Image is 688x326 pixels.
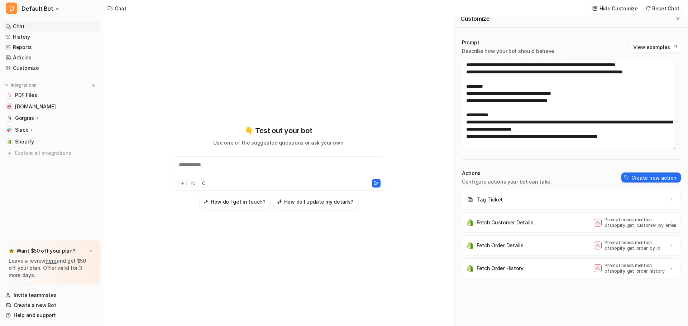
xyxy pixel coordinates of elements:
[630,42,681,52] button: View examples
[4,83,9,88] img: expand menu
[592,6,597,11] img: customize
[462,48,556,55] p: Describe how your bot should behave.
[199,194,270,209] button: How do I get in touch?How do I get in touch?
[467,265,474,272] img: Fetch Order History icon
[3,32,100,42] a: History
[21,4,53,14] span: Default Bot
[284,198,353,205] h3: How do I update my details?
[644,3,682,14] button: Reset Chat
[462,39,556,46] p: Prompt
[9,248,14,254] img: star
[9,257,94,279] p: Leave a review and get $50 off your plan. Offer valid for 3 more days.
[3,102,100,112] a: help.years.com[DOMAIN_NAME]
[7,128,11,132] img: Slack
[462,178,552,185] p: Configure actions your bot can take.
[3,90,100,100] a: PDF FilesPDF Files
[15,92,37,99] span: PDF Files
[3,148,100,158] a: Explore all integrations
[462,170,552,177] p: Actions
[3,82,38,89] button: Integrations
[91,83,96,88] img: menu_add.svg
[89,249,93,253] img: x
[7,93,11,97] img: PDF Files
[7,140,11,144] img: Shopify
[3,42,100,52] a: Reports
[213,139,343,146] p: Use one of the suggested questions or ask your own
[46,258,57,264] a: here
[467,219,474,226] img: Fetch Customer Details icon
[3,310,100,320] a: Help and support
[3,63,100,73] a: Customize
[15,138,34,145] span: Shopify
[15,115,34,122] p: Gorgias
[15,147,97,159] span: Explore all integrations
[11,82,36,88] p: Integrations
[467,242,474,249] img: Fetch Order Details icon
[477,219,534,226] p: Fetch Customer Details
[467,196,474,203] img: Tag Ticket icon
[211,198,266,205] h3: How do I get in touch?
[115,5,126,12] div: Chat
[245,125,312,136] p: 👇 Test out your bot
[460,15,489,22] h2: Customize
[605,217,662,228] p: Prompt needs mention of shopify_get_customer_by_email
[477,265,524,272] p: Fetch Order History
[15,103,56,110] span: [DOMAIN_NAME]
[6,3,17,14] span: D
[621,172,681,183] button: Create new action
[3,53,100,63] a: Articles
[605,263,662,274] p: Prompt needs mention of shopify_get_order_history
[273,194,358,209] button: How do I update my details?How do I update my details?
[624,175,629,180] img: create-action-icon.svg
[646,6,651,11] img: reset
[3,21,100,31] a: Chat
[605,240,662,251] p: Prompt needs mention of shopify_get_order_by_id
[15,126,28,133] p: Slack
[7,104,11,109] img: help.years.com
[16,247,76,254] p: Want $50 off your plan?
[599,5,638,12] p: Hide Customize
[277,199,282,204] img: How do I update my details?
[3,290,100,300] a: Invite teammates
[3,300,100,310] a: Create a new Bot
[7,116,11,120] img: Gorgias
[674,14,682,23] button: Close flyout
[6,150,13,157] img: explore all integrations
[477,242,524,249] p: Fetch Order Details
[590,3,641,14] button: Hide Customize
[204,199,209,204] img: How do I get in touch?
[477,196,503,203] p: Tag Ticket
[3,137,100,147] a: ShopifyShopify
